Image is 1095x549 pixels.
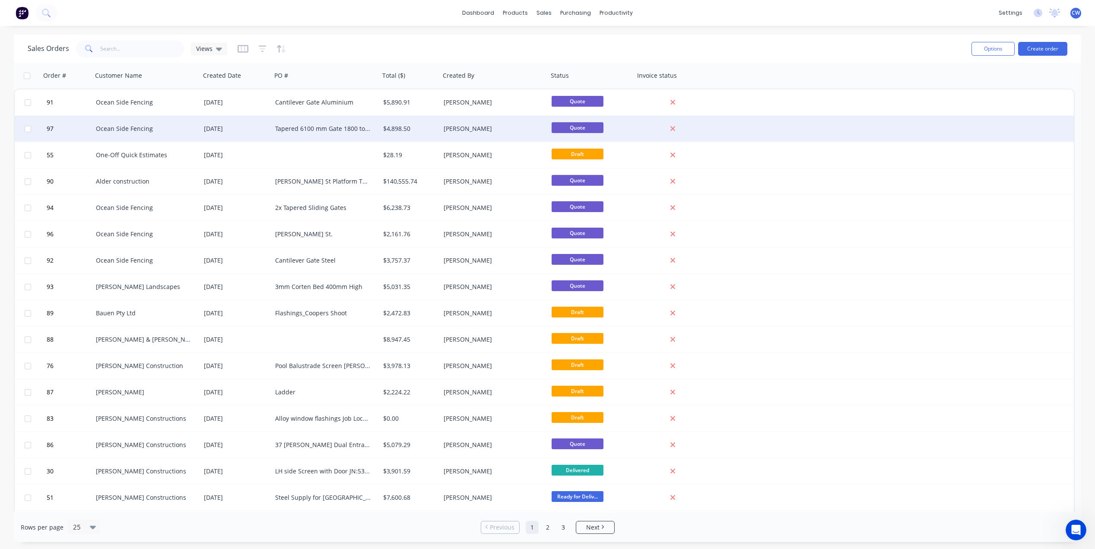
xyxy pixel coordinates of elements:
[204,493,268,502] div: [DATE]
[47,230,54,238] span: 96
[275,98,371,107] div: Cantilever Gate Aluminium
[96,467,192,476] div: [PERSON_NAME] Constructions
[383,124,434,133] div: $4,898.50
[47,362,54,370] span: 76
[444,177,540,186] div: [PERSON_NAME]
[552,465,603,476] span: Delivered
[204,230,268,238] div: [DATE]
[96,493,192,502] div: [PERSON_NAME] Constructions
[1018,42,1067,56] button: Create order
[47,309,54,317] span: 89
[44,485,96,511] button: 51
[96,177,192,186] div: Alder construction
[552,201,603,212] span: Quote
[477,521,618,534] ul: Pagination
[444,203,540,212] div: [PERSON_NAME]
[595,6,637,19] div: productivity
[1066,520,1086,540] iframe: Intercom live chat
[275,282,371,291] div: 3mm Corten Bed 400mm High
[96,414,192,423] div: [PERSON_NAME] Constructions
[552,438,603,449] span: Quote
[44,248,96,273] button: 92
[47,493,54,502] span: 51
[551,71,569,80] div: Status
[552,333,603,344] span: Draft
[444,98,540,107] div: [PERSON_NAME]
[100,40,184,57] input: Search...
[383,309,434,317] div: $2,472.83
[552,96,603,107] span: Quote
[444,493,540,502] div: [PERSON_NAME]
[96,124,192,133] div: Ocean Side Fencing
[444,282,540,291] div: [PERSON_NAME]
[21,523,63,532] span: Rows per page
[10,251,162,260] div: Did this answer your question?
[44,221,96,247] button: 96
[44,353,96,379] button: 76
[383,441,434,449] div: $5,079.29
[552,280,603,291] span: Quote
[444,362,540,370] div: [PERSON_NAME]
[204,309,268,317] div: [DATE]
[44,116,96,142] button: 97
[47,256,54,265] span: 92
[275,362,371,370] div: Pool Balustrade Screen [PERSON_NAME] Drive
[204,151,268,159] div: [DATE]
[44,406,96,432] button: 83
[383,414,434,423] div: $0.00
[204,203,268,212] div: [DATE]
[552,491,603,502] span: Ready for Deliv...
[557,521,570,534] a: Page 3
[96,388,192,397] div: [PERSON_NAME]
[47,124,54,133] span: 97
[383,151,434,159] div: $28.19
[16,6,29,19] img: Factory
[637,71,677,80] div: Invoice status
[204,256,268,265] div: [DATE]
[275,441,371,449] div: 37 [PERSON_NAME] Dual Entrance Gates
[96,203,192,212] div: Ocean Side Fencing
[552,307,603,317] span: Draft
[552,175,603,186] span: Quote
[204,362,268,370] div: [DATE]
[44,274,96,300] button: 93
[444,124,540,133] div: [PERSON_NAME]
[552,412,603,423] span: Draft
[556,6,595,19] div: purchasing
[275,467,371,476] div: LH side Screen with Door JN:5345
[102,260,115,277] span: 😃
[204,282,268,291] div: [DATE]
[47,414,54,423] span: 83
[275,493,371,502] div: Steel Supply for [GEOGRAPHIC_DATA]
[275,256,371,265] div: Cantilever Gate Steel
[383,203,434,212] div: $6,238.73
[552,149,603,159] span: Draft
[444,388,540,397] div: [PERSON_NAME]
[383,98,434,107] div: $5,890.91
[444,309,540,317] div: [PERSON_NAME]
[552,254,603,265] span: Quote
[95,71,142,80] div: Customer Name
[1072,9,1080,17] span: CW
[44,432,96,458] button: 86
[576,523,614,532] a: Next page
[383,467,434,476] div: $3,901.59
[204,98,268,107] div: [DATE]
[96,282,192,291] div: [PERSON_NAME] Landscapes
[275,124,371,133] div: Tapered 6100 mm Gate 1800 to 1500 with 65x16 slats
[47,388,54,397] span: 87
[275,230,371,238] div: [PERSON_NAME] St.
[383,493,434,502] div: $7,600.68
[47,335,54,344] span: 88
[44,142,96,168] button: 55
[44,89,96,115] button: 91
[204,124,268,133] div: [DATE]
[994,6,1027,19] div: settings
[383,177,434,186] div: $140,555.74
[204,335,268,344] div: [DATE]
[75,260,98,277] span: neutral face reaction
[490,523,514,532] span: Previous
[98,260,120,277] span: smiley reaction
[47,282,54,291] span: 93
[47,177,54,186] span: 90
